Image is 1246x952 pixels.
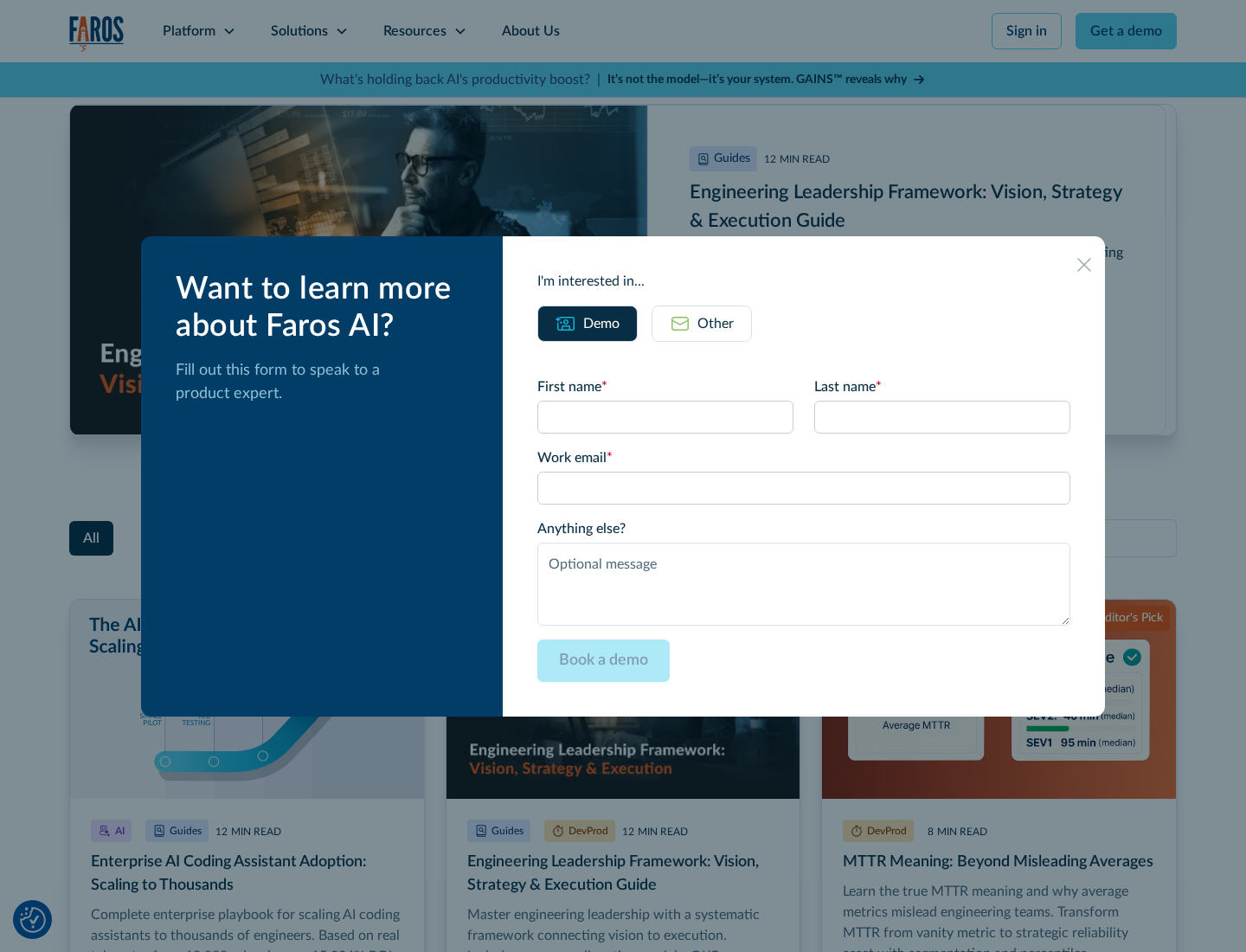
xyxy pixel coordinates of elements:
label: Work email [537,447,1070,468]
form: Email Form [537,376,1070,682]
label: Anything else? [537,518,1070,539]
label: Last name [814,376,1070,397]
p: Fill out this form to speak to a product expert. [176,359,475,406]
div: Want to learn more about Faros AI? [176,271,475,345]
div: Other [697,313,734,334]
div: I'm interested in... [537,271,1070,292]
label: First name [537,376,793,397]
input: Book a demo [537,640,670,682]
div: Demo [583,313,620,334]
